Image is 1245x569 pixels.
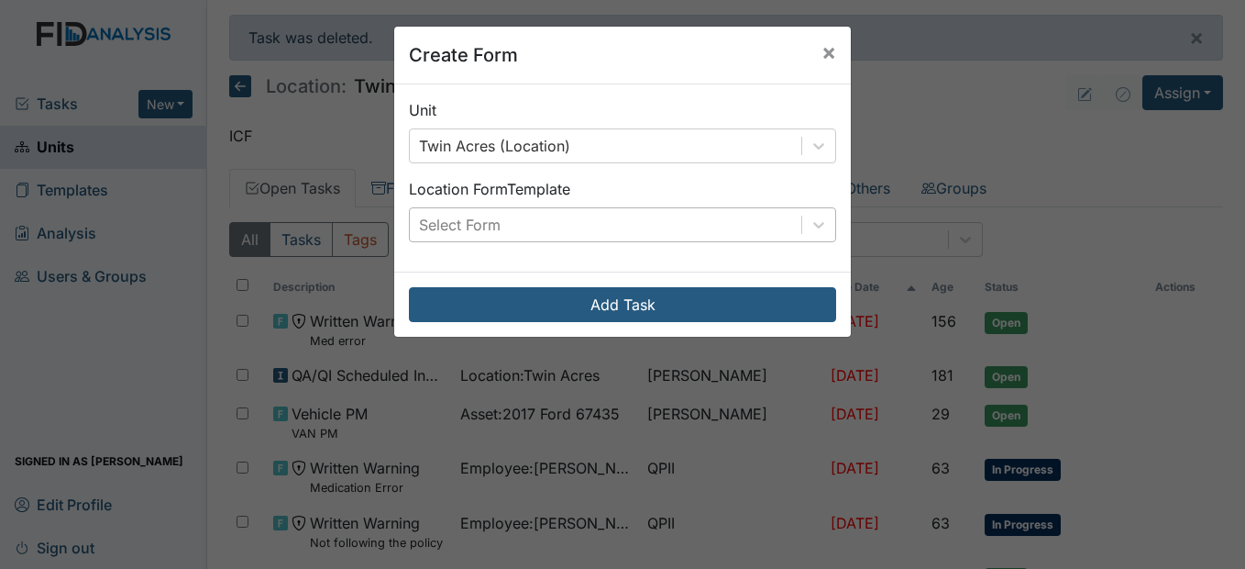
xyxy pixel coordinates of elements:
[409,41,518,69] h5: Create Form
[821,39,836,65] span: ×
[419,135,570,157] div: Twin Acres (Location)
[409,178,570,200] label: Location Form Template
[807,27,851,78] button: Close
[409,287,836,322] button: Add Task
[419,214,501,236] div: Select Form
[409,99,436,121] label: Unit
